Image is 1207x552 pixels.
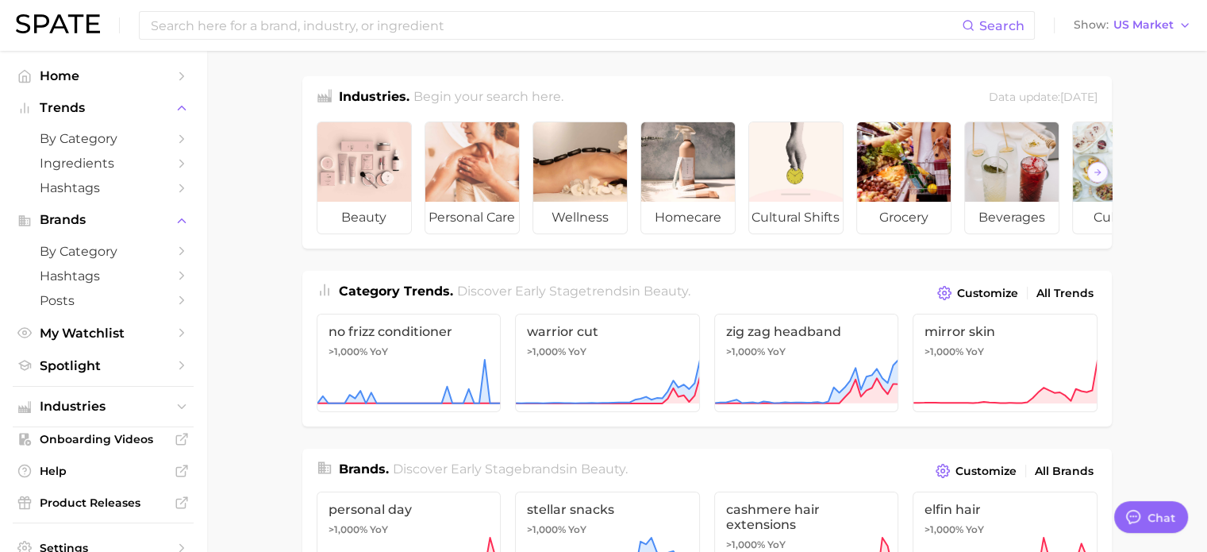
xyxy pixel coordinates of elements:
[317,202,411,234] span: beauty
[767,538,786,551] span: YoY
[1073,202,1167,234] span: culinary
[957,287,1018,300] span: Customize
[13,459,194,483] a: Help
[581,461,625,477] span: beauty
[966,523,984,536] span: YoY
[767,345,786,358] span: YoY
[13,151,194,176] a: Ingredients
[1072,122,1167,234] a: culinary
[532,122,628,234] a: wellness
[1036,287,1094,300] span: All Trends
[924,502,1086,517] span: elfin hair
[149,12,962,39] input: Search here for a brand, industry, or ingredient
[1032,283,1097,304] a: All Trends
[40,68,167,83] span: Home
[40,156,167,171] span: Ingredients
[370,345,388,358] span: YoY
[1035,465,1094,478] span: All Brands
[13,64,194,88] a: Home
[40,464,167,478] span: Help
[726,345,765,357] span: >1,000%
[857,202,951,234] span: grocery
[339,284,453,299] span: Category Trends .
[329,324,490,339] span: no frizz conditioner
[924,345,963,357] span: >1,000%
[568,523,586,536] span: YoY
[40,400,167,414] span: Industries
[393,461,628,477] span: Discover Early Stage brands in .
[913,314,1097,412] a: mirror skin>1,000% YoY
[964,122,1059,234] a: beverages
[989,87,1097,109] div: Data update: [DATE]
[13,427,194,451] a: Onboarding Videos
[13,395,194,419] button: Industries
[966,345,984,358] span: YoY
[413,87,563,109] h2: Begin your search here.
[40,268,167,284] span: Hashtags
[13,353,194,378] a: Spotlight
[527,523,566,535] span: >1,000%
[640,122,736,234] a: homecare
[1070,15,1195,36] button: ShowUS Market
[726,538,765,550] span: >1,000%
[13,176,194,200] a: Hashtags
[533,202,627,234] span: wellness
[965,202,1059,234] span: beverages
[40,293,167,308] span: Posts
[329,345,367,357] span: >1,000%
[13,126,194,151] a: by Category
[425,122,520,234] a: personal care
[568,345,586,358] span: YoY
[527,502,688,517] span: stellar snacks
[425,202,519,234] span: personal care
[329,502,490,517] span: personal day
[1074,21,1109,29] span: Show
[924,523,963,535] span: >1,000%
[932,460,1020,482] button: Customize
[13,96,194,120] button: Trends
[13,208,194,232] button: Brands
[749,202,843,234] span: cultural shifts
[1087,162,1108,183] button: Scroll Right
[726,324,887,339] span: zig zag headband
[527,324,688,339] span: warrior cut
[16,14,100,33] img: SPATE
[317,314,502,412] a: no frizz conditioner>1,000% YoY
[370,523,388,536] span: YoY
[748,122,844,234] a: cultural shifts
[457,284,690,299] span: Discover Early Stage trends in .
[339,461,389,477] span: Brands .
[641,202,735,234] span: homecare
[1031,461,1097,482] a: All Brands
[40,101,167,115] span: Trends
[40,496,167,510] span: Product Releases
[40,358,167,373] span: Spotlight
[40,326,167,341] span: My Watchlist
[527,345,566,357] span: >1,000%
[13,264,194,288] a: Hashtags
[979,18,1024,33] span: Search
[933,282,1021,304] button: Customize
[40,131,167,146] span: by Category
[40,213,167,227] span: Brands
[13,288,194,313] a: Posts
[40,244,167,259] span: by Category
[13,491,194,515] a: Product Releases
[13,239,194,264] a: by Category
[856,122,951,234] a: grocery
[955,465,1017,478] span: Customize
[339,87,409,109] h1: Industries.
[515,314,700,412] a: warrior cut>1,000% YoY
[924,324,1086,339] span: mirror skin
[1113,21,1174,29] span: US Market
[40,180,167,195] span: Hashtags
[714,314,899,412] a: zig zag headband>1,000% YoY
[13,321,194,345] a: My Watchlist
[329,523,367,535] span: >1,000%
[644,284,688,299] span: beauty
[40,432,167,446] span: Onboarding Videos
[726,502,887,532] span: cashmere hair extensions
[317,122,412,234] a: beauty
